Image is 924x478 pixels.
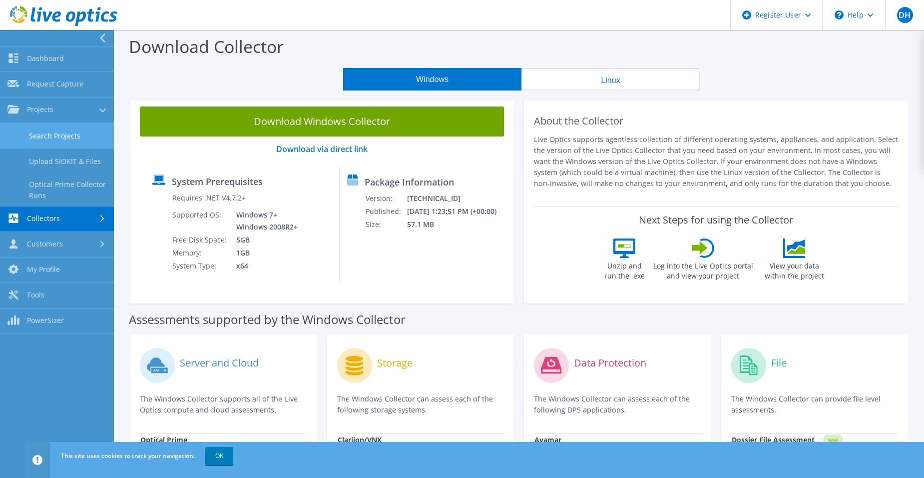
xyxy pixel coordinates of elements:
td: Published: [365,205,407,218]
label: System Prerequisites [172,176,263,186]
strong: Clariion/VNX [338,435,382,444]
label: Package Information [365,177,454,187]
td: Supported OS: [172,208,229,233]
td: Version: [365,192,407,205]
strong: Dossier File Assessment [732,435,815,444]
a: OK [205,447,233,465]
p: The Windows Collector can provide file level assessments. [731,393,899,415]
strong: Optical Prime [140,435,187,444]
p: Live Optics supports agentless collection of different operating systems, appliances, and applica... [534,134,898,189]
label: Unzip and run the .exe [602,258,648,281]
td: [TECHNICAL_ID] [407,192,509,205]
svg: \n [835,10,844,19]
td: Memory: [172,246,229,259]
td: Size: [365,218,407,231]
td: [DATE] 1:23:51 PM (+00:00) [407,205,509,218]
label: View your data within the project [759,258,831,281]
td: Windows 7+ Windows 2008R2+ [229,208,300,233]
tspan: NEW! [828,437,838,443]
label: Storage [377,358,413,368]
label: Log into the Live Optics portal and view your project [653,258,754,281]
label: Server and Cloud [180,358,259,368]
td: x64 [229,259,300,272]
td: 1GB [229,246,300,259]
td: 5GB [229,233,300,246]
p: The Windows Collector supports all of the Live Optics compute and cloud assessments. [140,393,307,415]
label: File [771,358,787,368]
td: 57.1 MB [407,218,509,231]
label: Requires .NET V4.7.2+ [172,193,246,203]
td: Free Disk Space: [172,233,229,246]
label: Next Steps for using the Collector [639,214,793,226]
a: Download via direct link [276,143,368,154]
td: System Type: [172,259,229,272]
label: Assessments supported by the Windows Collector [129,314,406,324]
p: The Windows Collector can assess each of the following storage systems. [337,393,504,415]
p: The Windows Collector can assess each of the following DPS applications. [534,393,701,415]
span: This site uses cookies to track your navigation. [61,451,195,460]
button: Linux [521,68,700,90]
strong: Avamar [534,435,561,444]
a: Download Windows Collector [140,106,504,136]
h2: About the Collector [534,115,898,127]
span: DH [897,7,913,23]
button: Windows [343,68,521,90]
label: Download Collector [129,35,284,58]
label: Data Protection [574,358,646,368]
